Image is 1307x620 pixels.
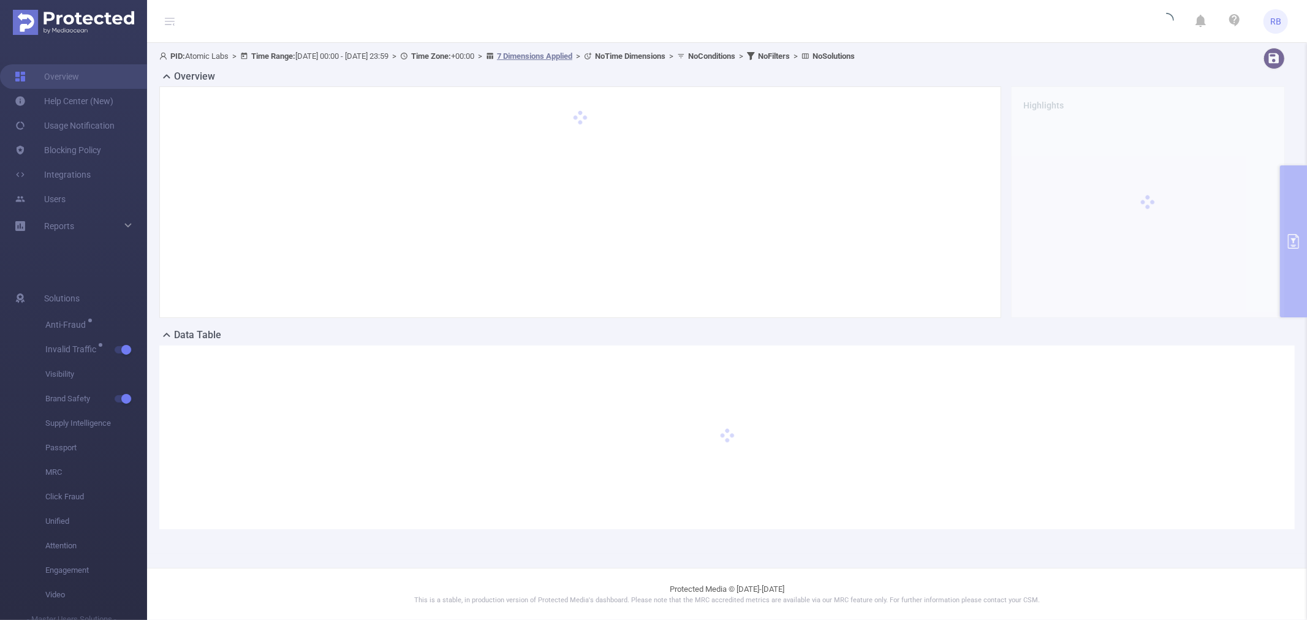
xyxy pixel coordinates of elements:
i: icon: loading [1159,13,1174,30]
span: Engagement [45,558,147,583]
a: Usage Notification [15,113,115,138]
i: icon: user [159,52,170,60]
img: Protected Media [13,10,134,35]
a: Help Center (New) [15,89,113,113]
span: Video [45,583,147,607]
span: Passport [45,436,147,460]
span: Unified [45,509,147,534]
b: PID: [170,51,185,61]
h2: Data Table [174,328,221,342]
span: Atomic Labs [DATE] 00:00 - [DATE] 23:59 +00:00 [159,51,855,61]
span: > [572,51,584,61]
span: Anti-Fraud [45,320,90,329]
footer: Protected Media © [DATE]-[DATE] [147,568,1307,620]
b: No Conditions [688,51,735,61]
span: > [388,51,400,61]
span: Attention [45,534,147,558]
a: Overview [15,64,79,89]
b: No Filters [758,51,790,61]
span: > [665,51,677,61]
span: > [474,51,486,61]
span: Reports [44,221,74,231]
a: Blocking Policy [15,138,101,162]
span: Click Fraud [45,485,147,509]
span: Solutions [44,286,80,311]
span: Visibility [45,362,147,387]
a: Reports [44,214,74,238]
a: Users [15,187,66,211]
span: > [790,51,801,61]
span: Supply Intelligence [45,411,147,436]
span: RB [1270,9,1281,34]
span: > [735,51,747,61]
u: 7 Dimensions Applied [497,51,572,61]
h2: Overview [174,69,215,84]
b: Time Zone: [411,51,451,61]
span: MRC [45,460,147,485]
span: Invalid Traffic [45,345,100,353]
span: > [229,51,240,61]
b: Time Range: [251,51,295,61]
a: Integrations [15,162,91,187]
b: No Time Dimensions [595,51,665,61]
span: Brand Safety [45,387,147,411]
b: No Solutions [813,51,855,61]
p: This is a stable, in production version of Protected Media's dashboard. Please note that the MRC ... [178,595,1276,606]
